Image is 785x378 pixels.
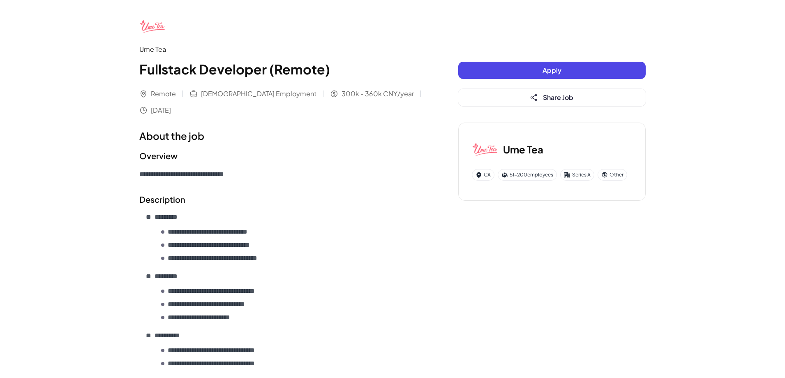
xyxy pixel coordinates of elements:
button: Share Job [458,89,646,106]
div: Ume Tea [139,44,425,54]
h1: Fullstack Developer (Remote) [139,59,425,79]
h2: Overview [139,150,425,162]
div: CA [472,169,494,181]
div: 51-200 employees [498,169,557,181]
h3: Ume Tea [503,142,543,157]
span: Remote [151,89,176,99]
h1: About the job [139,128,425,143]
img: Um [139,13,166,39]
span: Apply [543,66,561,74]
span: 300k - 360k CNY/year [342,89,414,99]
img: Um [472,136,498,162]
button: Apply [458,62,646,79]
div: Other [598,169,627,181]
span: [DATE] [151,105,171,115]
h2: Description [139,193,425,206]
span: Share Job [543,93,573,102]
div: Series A [560,169,594,181]
span: [DEMOGRAPHIC_DATA] Employment [201,89,316,99]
